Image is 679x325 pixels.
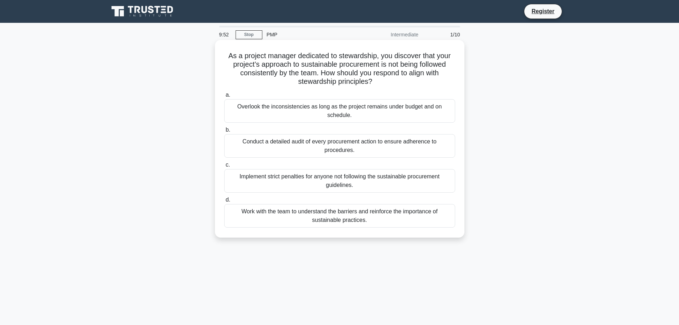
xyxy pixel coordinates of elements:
[226,92,230,98] span: a.
[226,197,230,203] span: d.
[423,27,464,42] div: 1/10
[226,127,230,133] span: b.
[236,30,262,39] a: Stop
[224,204,455,228] div: Work with the team to understand the barriers and reinforce the importance of sustainable practices.
[360,27,423,42] div: Intermediate
[223,51,456,86] h5: As a project manager dedicated to stewardship, you discover that your project’s approach to susta...
[224,169,455,193] div: Implement strict penalties for anyone not following the sustainable procurement guidelines.
[215,27,236,42] div: 9:52
[527,7,559,16] a: Register
[224,134,455,158] div: Conduct a detailed audit of every procurement action to ensure adherence to procedures.
[224,99,455,123] div: Overlook the inconsistencies as long as the project remains under budget and on schedule.
[262,27,360,42] div: PMP
[226,162,230,168] span: c.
